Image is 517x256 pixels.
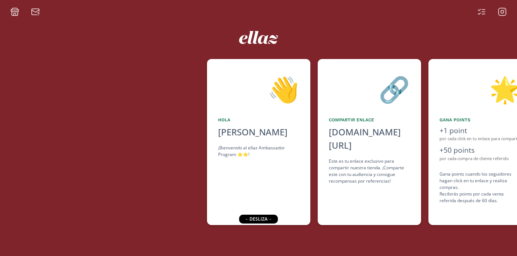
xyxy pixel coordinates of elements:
div: [DOMAIN_NAME][URL] [329,125,410,152]
div: ¡Bienvenido al ellaz Ambassador Program ⭐️⭐️! [218,145,299,158]
div: ← desliza → [239,215,278,224]
div: Hola [218,117,299,123]
div: Compartir Enlace [329,117,410,123]
div: [PERSON_NAME] [218,125,299,139]
div: 👋 [218,70,299,108]
img: ew9eVGDHp6dD [239,31,278,44]
div: Este es tu enlace exclusivo para compartir nuestra tienda. ¡Comparte este con tu audiencia y cons... [329,158,410,184]
div: 🔗 [329,70,410,108]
